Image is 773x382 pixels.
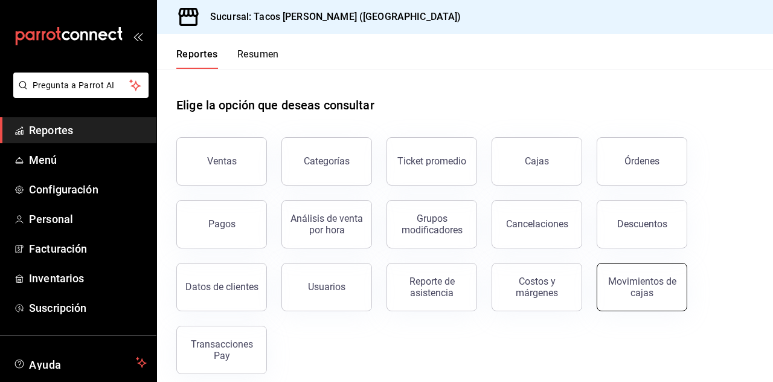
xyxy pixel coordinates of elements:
button: Ventas [176,137,267,186]
button: Reporte de asistencia [386,263,477,311]
div: Datos de clientes [185,281,258,293]
h1: Elige la opción que deseas consultar [176,96,374,114]
div: Grupos modificadores [394,213,469,236]
button: Costos y márgenes [492,263,582,311]
div: Reporte de asistencia [394,276,469,299]
h3: Sucursal: Tacos [PERSON_NAME] ([GEOGRAPHIC_DATA]) [200,10,461,24]
span: Facturación [29,241,147,257]
button: Usuarios [281,263,372,311]
button: Descuentos [597,200,687,248]
div: Ventas [207,155,237,167]
div: Ticket promedio [397,155,466,167]
button: Resumen [237,48,279,69]
button: Pregunta a Parrot AI [13,73,149,98]
button: Órdenes [597,137,687,186]
span: Configuración [29,181,147,198]
div: Órdenes [624,155,659,167]
button: Transacciones Pay [176,326,267,374]
a: Cajas [492,137,582,186]
button: Grupos modificadores [386,200,477,248]
div: Costos y márgenes [499,276,574,299]
div: Análisis de venta por hora [289,213,364,236]
button: open_drawer_menu [133,31,143,41]
button: Reportes [176,48,218,69]
span: Ayuda [29,355,131,370]
div: Categorías [304,155,350,167]
span: Reportes [29,122,147,138]
button: Pagos [176,200,267,248]
div: Pagos [208,218,236,230]
span: Suscripción [29,300,147,316]
div: Transacciones Pay [184,338,259,361]
div: Cajas [525,154,550,169]
button: Análisis de venta por hora [281,200,372,248]
div: Movimientos de cajas [605,276,679,299]
button: Ticket promedio [386,137,477,186]
div: Usuarios [308,281,345,293]
div: Descuentos [617,218,667,230]
span: Personal [29,211,147,227]
span: Pregunta a Parrot AI [33,79,130,92]
span: Inventarios [29,270,147,286]
button: Categorías [281,137,372,186]
button: Datos de clientes [176,263,267,311]
div: navigation tabs [176,48,279,69]
button: Movimientos de cajas [597,263,687,311]
button: Cancelaciones [492,200,582,248]
span: Menú [29,152,147,168]
a: Pregunta a Parrot AI [8,88,149,100]
div: Cancelaciones [506,218,568,230]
